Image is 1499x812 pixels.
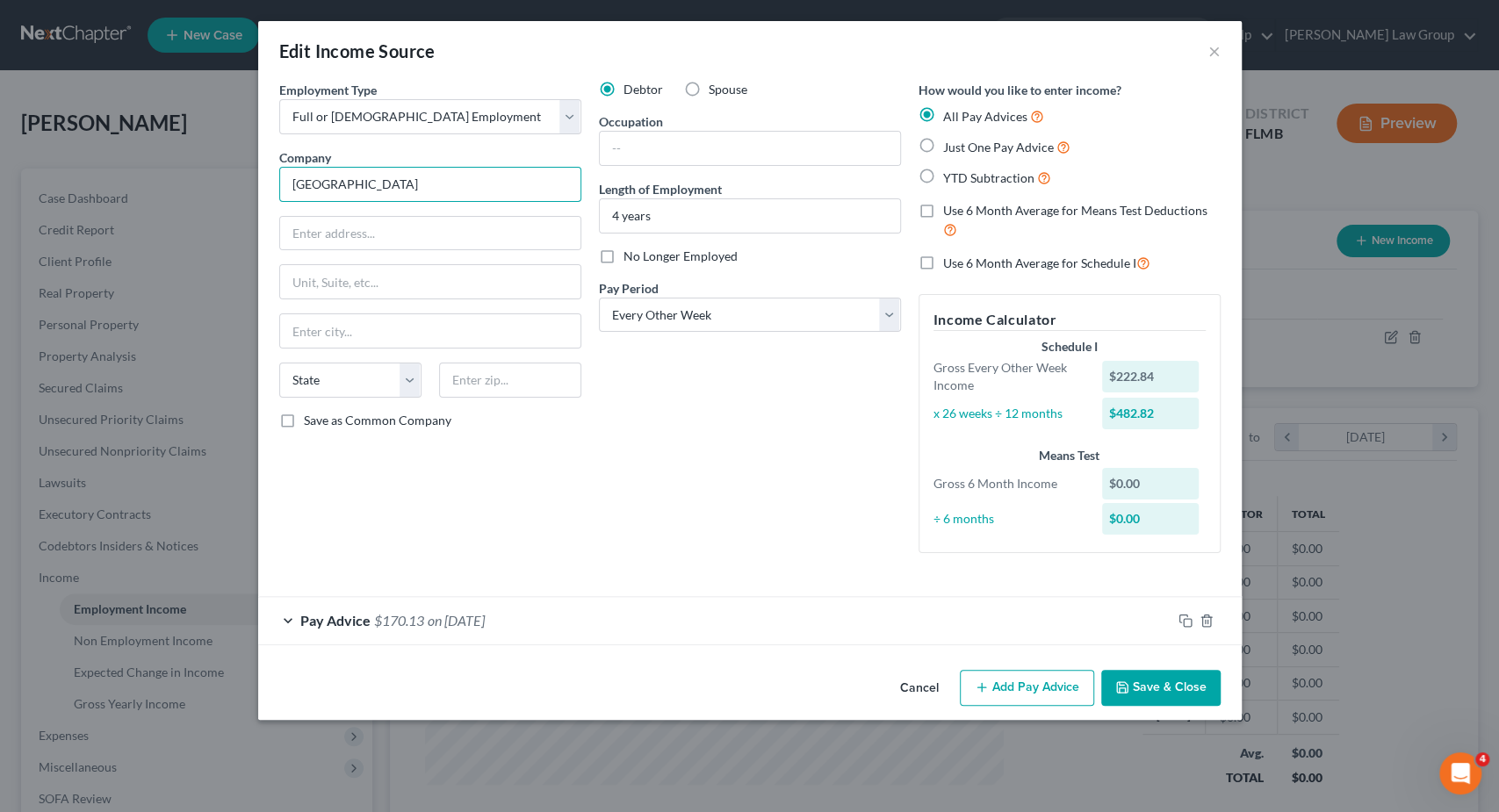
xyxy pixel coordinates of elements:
[623,82,663,97] span: Debtor
[933,309,1206,331] h5: Income Calculator
[1102,468,1199,499] div: $0.00
[933,338,1206,356] div: Schedule I
[279,83,377,97] span: Employment Type
[279,39,436,63] div: Edit Income Source
[925,510,1094,528] div: ÷ 6 months
[300,612,371,629] span: Pay Advice
[1102,361,1199,392] div: $222.84
[1102,398,1199,429] div: $482.82
[280,265,580,298] input: Unit, Suite, etc...
[1439,752,1481,794] iframe: Intercom live chat
[280,217,580,250] input: Enter address...
[599,180,722,198] label: Length of Employment
[1102,503,1199,535] div: $0.00
[925,359,1094,394] div: Gross Every Other Week Income
[279,150,331,165] span: Company
[439,363,581,398] input: Enter zip...
[280,314,580,348] input: Enter city...
[709,82,747,97] span: Spouse
[943,203,1207,218] span: Use 6 Month Average for Means Test Deductions
[960,670,1094,707] button: Add Pay Advice
[304,413,451,428] span: Save as Common Company
[919,81,1121,99] label: How would you like to enter income?
[933,447,1206,464] div: Means Test
[600,132,900,165] input: --
[943,255,1136,270] span: Use 6 Month Average for Schedule I
[600,199,900,233] input: ex: 2 years
[374,612,424,629] span: $170.13
[925,475,1094,492] div: Gross 6 Month Income
[925,405,1094,422] div: x 26 weeks ÷ 12 months
[1101,670,1221,707] button: Save & Close
[599,281,659,296] span: Pay Period
[886,672,953,707] button: Cancel
[1208,40,1221,61] button: ×
[1475,752,1489,766] span: 4
[943,140,1054,154] span: Just One Pay Advice
[623,248,738,263] span: No Longer Employed
[599,112,663,131] label: Occupation
[428,612,485,629] span: on [DATE]
[279,167,581,202] input: Search company by name...
[943,109,1027,124] span: All Pay Advices
[943,170,1034,185] span: YTD Subtraction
